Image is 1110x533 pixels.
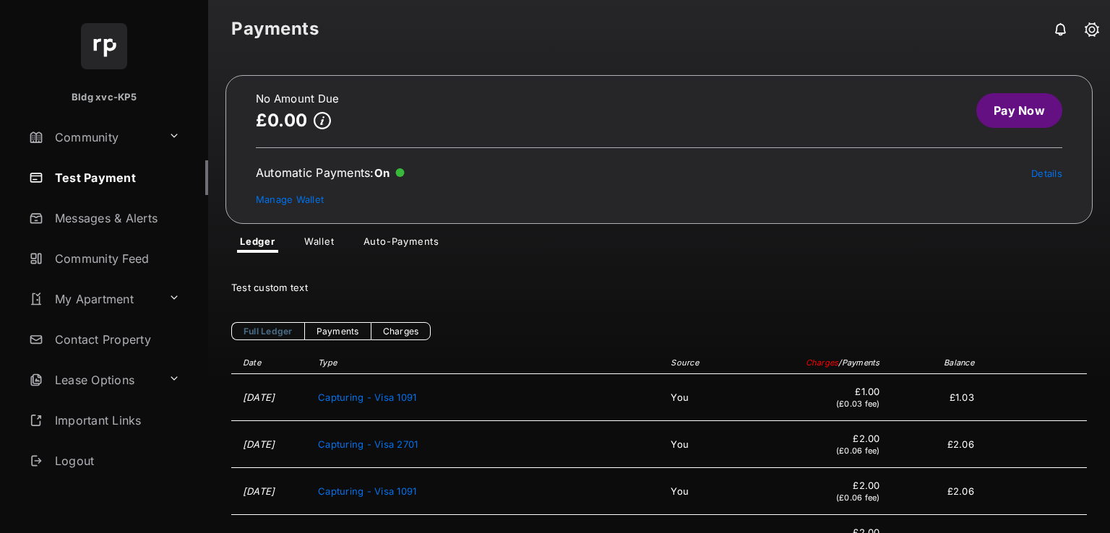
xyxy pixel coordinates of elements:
p: £0.00 [256,110,308,130]
td: You [663,421,748,468]
span: £2.00 [756,433,880,444]
a: Important Links [23,403,186,438]
img: svg+xml;base64,PHN2ZyB4bWxucz0iaHR0cDovL3d3dy53My5vcmcvMjAwMC9zdmciIHdpZHRoPSI2NCIgaGVpZ2h0PSI2NC... [81,23,127,69]
a: Messages & Alerts [23,201,208,235]
span: £2.00 [756,480,880,491]
span: Capturing - Visa 1091 [318,391,416,403]
td: £2.06 [887,421,986,468]
a: Details [1031,168,1062,179]
p: Bldg xvc-KP5 [72,90,137,105]
div: Test custom text [231,270,1087,305]
span: Capturing - Visa 2701 [318,438,418,450]
time: [DATE] [243,438,275,450]
a: Manage Wallet [256,194,324,205]
td: £2.06 [887,468,986,515]
a: Ledger [228,235,287,253]
th: Balance [887,352,986,374]
span: On [374,166,390,180]
a: Test Payment [23,160,208,195]
time: [DATE] [243,391,275,403]
span: £1.00 [756,386,880,397]
a: Charges [371,322,431,340]
th: Type [311,352,663,374]
a: Wallet [293,235,346,253]
span: Capturing - Visa 1091 [318,485,416,497]
span: (£0.03 fee) [836,399,880,409]
a: Payments [304,322,371,340]
a: Auto-Payments [352,235,451,253]
th: Date [231,352,311,374]
td: £1.03 [887,374,986,421]
a: Community [23,120,163,155]
a: Lease Options [23,363,163,397]
div: Automatic Payments : [256,165,405,180]
span: (£0.06 fee) [836,493,880,503]
span: (£0.06 fee) [836,446,880,456]
span: / Payments [838,357,879,368]
a: My Apartment [23,282,163,316]
strong: Payments [231,20,319,38]
h2: No Amount Due [256,93,339,105]
a: Community Feed [23,241,208,276]
td: You [663,374,748,421]
td: You [663,468,748,515]
a: Contact Property [23,322,208,357]
time: [DATE] [243,485,275,497]
a: Logout [23,443,208,478]
span: Charges [806,357,839,368]
a: Full Ledger [231,322,304,340]
th: Source [663,352,748,374]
